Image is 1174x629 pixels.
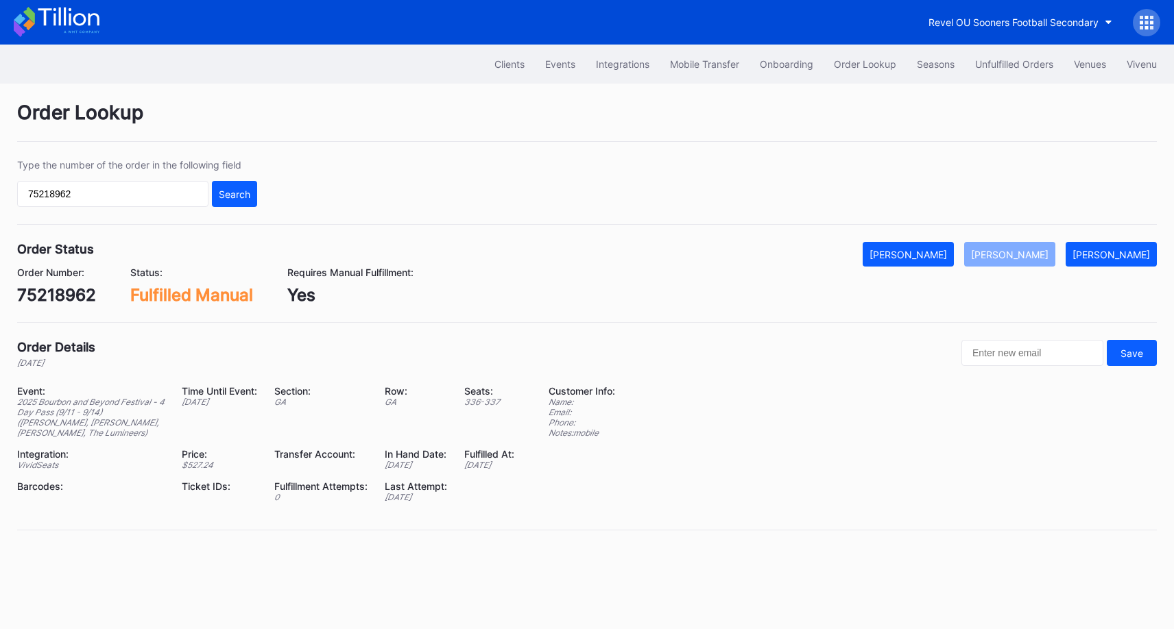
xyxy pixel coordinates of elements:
div: Fulfilled At: [464,448,514,460]
button: Events [535,51,586,77]
button: Venues [1064,51,1116,77]
div: Seasons [917,58,955,70]
div: Event: [17,385,165,397]
button: Revel OU Sooners Football Secondary [918,10,1123,35]
div: Order Status [17,242,94,256]
input: Enter new email [961,340,1103,366]
div: Status: [130,267,253,278]
button: Unfulfilled Orders [965,51,1064,77]
div: [PERSON_NAME] [971,249,1049,260]
div: Seats: [464,385,514,397]
div: Yes [287,285,414,305]
div: Price: [182,448,257,460]
button: Order Lookup [824,51,907,77]
div: Notes: mobile [549,428,615,438]
button: [PERSON_NAME] [964,242,1055,267]
div: [DATE] [385,492,447,502]
div: Onboarding [760,58,813,70]
div: 0 [274,492,368,502]
div: Last Attempt: [385,480,447,492]
div: [DATE] [182,397,257,407]
div: Fulfillment Attempts: [274,480,368,492]
button: Mobile Transfer [660,51,750,77]
button: [PERSON_NAME] [1066,242,1157,267]
div: Time Until Event: [182,385,257,397]
div: Row: [385,385,447,397]
button: Search [212,181,257,207]
div: [DATE] [17,358,95,368]
div: Type the number of the order in the following field [17,159,257,171]
div: Email: [549,407,615,417]
div: [DATE] [464,460,514,470]
div: VividSeats [17,460,165,470]
div: [DATE] [385,460,447,470]
button: [PERSON_NAME] [863,242,954,267]
div: Unfulfilled Orders [975,58,1053,70]
div: In Hand Date: [385,448,447,460]
div: 2025 Bourbon and Beyond Festival - 4 Day Pass (9/11 - 9/14) ([PERSON_NAME], [PERSON_NAME], [PERSO... [17,397,165,438]
div: Customer Info: [549,385,615,397]
div: Search [219,188,250,200]
div: Phone: [549,417,615,428]
div: Integration: [17,448,165,460]
div: Section: [274,385,368,397]
div: Mobile Transfer [670,58,739,70]
div: GA [385,397,447,407]
div: Name: [549,397,615,407]
div: [PERSON_NAME] [870,249,947,260]
button: Vivenu [1116,51,1167,77]
button: Save [1107,340,1157,366]
button: Integrations [586,51,660,77]
div: Ticket IDs: [182,480,257,492]
div: [PERSON_NAME] [1073,249,1150,260]
button: Clients [484,51,535,77]
div: Order Details [17,340,95,354]
div: Venues [1074,58,1106,70]
div: Order Number: [17,267,96,278]
div: 336 - 337 [464,397,514,407]
input: GT59662 [17,181,208,207]
div: Transfer Account: [274,448,368,460]
div: 75218962 [17,285,96,305]
div: Save [1121,347,1143,359]
button: Seasons [907,51,965,77]
div: Requires Manual Fulfillment: [287,267,414,278]
div: GA [274,397,368,407]
div: Vivenu [1127,58,1157,70]
div: Order Lookup [17,101,1157,142]
div: Fulfilled Manual [130,285,253,305]
div: $ 527.24 [182,460,257,470]
div: Clients [494,58,525,70]
div: Revel OU Sooners Football Secondary [929,16,1099,28]
button: Onboarding [750,51,824,77]
div: Barcodes: [17,480,165,492]
div: Events [545,58,575,70]
div: Integrations [596,58,649,70]
div: Order Lookup [834,58,896,70]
